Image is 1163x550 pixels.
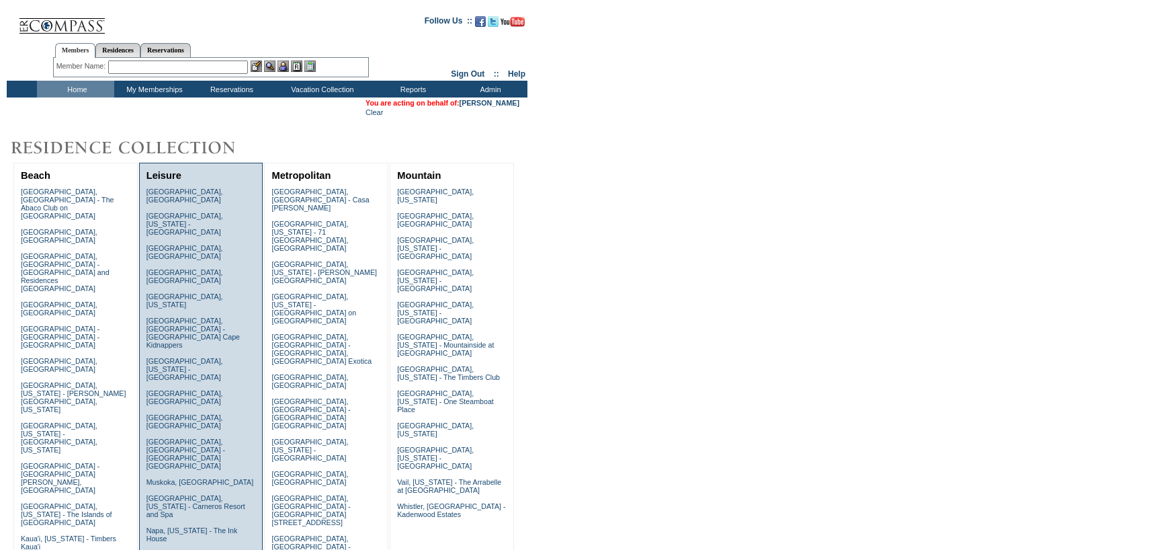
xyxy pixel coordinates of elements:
img: Become our fan on Facebook [475,16,486,27]
a: Help [508,69,525,79]
a: [GEOGRAPHIC_DATA], [GEOGRAPHIC_DATA] [146,188,223,204]
a: [GEOGRAPHIC_DATA], [US_STATE] - [GEOGRAPHIC_DATA] [397,268,474,292]
img: Impersonate [277,61,289,72]
a: [GEOGRAPHIC_DATA], [GEOGRAPHIC_DATA] [397,212,474,228]
a: [GEOGRAPHIC_DATA], [US_STATE] - [GEOGRAPHIC_DATA] [397,236,474,260]
a: Beach [21,170,50,181]
a: [GEOGRAPHIC_DATA], [US_STATE] - Carneros Resort and Spa [146,494,245,518]
a: [GEOGRAPHIC_DATA], [US_STATE] - [GEOGRAPHIC_DATA], [US_STATE] [21,422,97,454]
a: [GEOGRAPHIC_DATA], [US_STATE] - 71 [GEOGRAPHIC_DATA], [GEOGRAPHIC_DATA] [271,220,348,252]
a: [GEOGRAPHIC_DATA], [GEOGRAPHIC_DATA] [146,268,223,284]
span: You are acting on behalf of: [365,99,519,107]
a: [GEOGRAPHIC_DATA], [US_STATE] - The Timbers Club [397,365,500,381]
img: Destinations by Exclusive Resorts [7,134,269,161]
td: Home [37,81,114,97]
a: [GEOGRAPHIC_DATA], [GEOGRAPHIC_DATA] - [GEOGRAPHIC_DATA] [GEOGRAPHIC_DATA] [146,438,225,470]
td: Reports [373,81,450,97]
a: [GEOGRAPHIC_DATA], [GEOGRAPHIC_DATA] - The Abaco Club on [GEOGRAPHIC_DATA] [21,188,114,220]
a: [GEOGRAPHIC_DATA], [GEOGRAPHIC_DATA] - [GEOGRAPHIC_DATA] [GEOGRAPHIC_DATA] [271,397,350,430]
a: Reservations [140,43,191,57]
a: [GEOGRAPHIC_DATA], [GEOGRAPHIC_DATA] [271,373,348,389]
img: Subscribe to our YouTube Channel [501,17,525,27]
a: Whistler, [GEOGRAPHIC_DATA] - Kadenwood Estates [397,502,505,518]
div: Member Name: [56,61,108,72]
td: Vacation Collection [269,81,373,97]
a: [GEOGRAPHIC_DATA], [US_STATE] - [PERSON_NAME][GEOGRAPHIC_DATA], [US_STATE] [21,381,126,414]
a: [GEOGRAPHIC_DATA], [GEOGRAPHIC_DATA] [146,389,223,405]
a: [GEOGRAPHIC_DATA], [US_STATE] - One Steamboat Place [397,389,494,414]
a: [GEOGRAPHIC_DATA], [US_STATE] - Mountainside at [GEOGRAPHIC_DATA] [397,333,494,357]
a: Metropolitan [271,170,331,181]
a: [GEOGRAPHIC_DATA], [GEOGRAPHIC_DATA] - [GEOGRAPHIC_DATA], [GEOGRAPHIC_DATA] Exotica [271,333,372,365]
img: b_calculator.gif [304,61,316,72]
a: Sign Out [451,69,484,79]
a: Become our fan on Facebook [475,20,486,28]
a: Follow us on Twitter [488,20,499,28]
a: [GEOGRAPHIC_DATA], [GEOGRAPHIC_DATA] - [GEOGRAPHIC_DATA][STREET_ADDRESS] [271,494,350,526]
a: [GEOGRAPHIC_DATA] - [GEOGRAPHIC_DATA][PERSON_NAME], [GEOGRAPHIC_DATA] [21,462,99,494]
a: [GEOGRAPHIC_DATA], [US_STATE] - [PERSON_NAME][GEOGRAPHIC_DATA] [271,260,377,284]
a: [GEOGRAPHIC_DATA], [US_STATE] - [GEOGRAPHIC_DATA] [271,438,348,462]
img: Reservations [291,61,302,72]
a: Clear [365,108,383,116]
img: b_edit.gif [251,61,262,72]
td: Admin [450,81,527,97]
img: i.gif [7,20,17,21]
a: [GEOGRAPHIC_DATA] - [GEOGRAPHIC_DATA] - [GEOGRAPHIC_DATA] [21,325,99,349]
a: [GEOGRAPHIC_DATA], [US_STATE] - The Islands of [GEOGRAPHIC_DATA] [21,502,112,526]
a: [GEOGRAPHIC_DATA], [US_STATE] - [GEOGRAPHIC_DATA] on [GEOGRAPHIC_DATA] [271,292,356,325]
a: Muskoka, [GEOGRAPHIC_DATA] [146,478,253,486]
td: Reservations [191,81,269,97]
a: [GEOGRAPHIC_DATA], [GEOGRAPHIC_DATA] - Casa [PERSON_NAME] [271,188,369,212]
a: [GEOGRAPHIC_DATA], [GEOGRAPHIC_DATA] [21,301,97,317]
a: [GEOGRAPHIC_DATA], [US_STATE] [397,188,474,204]
img: Compass Home [18,7,105,34]
a: [GEOGRAPHIC_DATA], [US_STATE] - [GEOGRAPHIC_DATA] [397,446,474,470]
a: [PERSON_NAME] [460,99,519,107]
a: [GEOGRAPHIC_DATA], [GEOGRAPHIC_DATA] - [GEOGRAPHIC_DATA] and Residences [GEOGRAPHIC_DATA] [21,252,110,292]
img: View [264,61,275,72]
a: [GEOGRAPHIC_DATA], [GEOGRAPHIC_DATA] [271,470,348,486]
a: [GEOGRAPHIC_DATA], [GEOGRAPHIC_DATA] - [GEOGRAPHIC_DATA] Cape Kidnappers [146,317,240,349]
a: [GEOGRAPHIC_DATA], [GEOGRAPHIC_DATA] [21,357,97,373]
a: [GEOGRAPHIC_DATA], [GEOGRAPHIC_DATA] [146,414,223,430]
a: [GEOGRAPHIC_DATA], [US_STATE] [397,422,474,438]
a: [GEOGRAPHIC_DATA], [US_STATE] [146,292,223,309]
a: Vail, [US_STATE] - The Arrabelle at [GEOGRAPHIC_DATA] [397,478,501,494]
a: Napa, [US_STATE] - The Ink House [146,526,238,543]
a: Residences [95,43,140,57]
a: [GEOGRAPHIC_DATA], [US_STATE] - [GEOGRAPHIC_DATA] [146,212,223,236]
span: :: [494,69,499,79]
a: [GEOGRAPHIC_DATA], [GEOGRAPHIC_DATA] [146,244,223,260]
a: Subscribe to our YouTube Channel [501,20,525,28]
a: Leisure [146,170,181,181]
a: [GEOGRAPHIC_DATA], [US_STATE] - [GEOGRAPHIC_DATA] [397,301,474,325]
a: [GEOGRAPHIC_DATA], [GEOGRAPHIC_DATA] [21,228,97,244]
td: Follow Us :: [425,15,472,31]
td: My Memberships [114,81,191,97]
a: [GEOGRAPHIC_DATA], [US_STATE] - [GEOGRAPHIC_DATA] [146,357,223,381]
img: Follow us on Twitter [488,16,499,27]
a: Members [55,43,96,58]
a: Mountain [397,170,441,181]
